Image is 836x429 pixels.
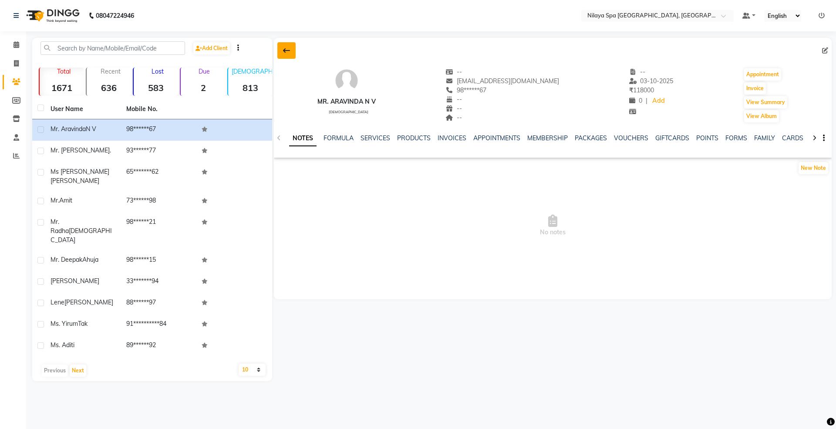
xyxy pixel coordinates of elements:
div: Mr. Aravinda N V [317,97,376,106]
a: PRODUCTS [397,134,431,142]
img: avatar [334,68,360,94]
span: 0 [629,97,642,105]
a: PACKAGES [575,134,607,142]
span: -- [446,114,462,122]
strong: 2 [181,82,225,93]
button: View Summary [744,96,787,108]
span: -- [629,68,646,76]
span: lene [51,298,64,306]
div: Back to Client [277,42,296,59]
a: VOUCHERS [614,134,648,142]
a: MEMBERSHIP [527,134,568,142]
strong: 813 [228,82,273,93]
span: [DEMOGRAPHIC_DATA] [329,110,368,114]
a: SERVICES [361,134,390,142]
span: -- [446,68,462,76]
a: NOTES [289,131,317,146]
span: [PERSON_NAME] [51,177,99,185]
span: ₹ [629,86,633,94]
span: Mr. [PERSON_NAME] [51,146,110,154]
strong: 636 [87,82,131,93]
span: Mr. Deepak [51,256,82,263]
span: Ahuja [82,256,98,263]
img: logo [22,3,82,28]
strong: 583 [134,82,178,93]
span: Ms. Aditi [51,341,74,349]
p: [DEMOGRAPHIC_DATA] [232,68,273,75]
a: CARDS [782,134,803,142]
span: | [646,96,647,105]
a: GIFTCARDS [655,134,689,142]
b: 08047224946 [96,3,134,28]
span: Tak [78,320,88,328]
span: Mr. Radha [51,218,69,235]
span: Mr. Aravinda [51,125,86,133]
a: FAMILY [754,134,775,142]
span: [EMAIL_ADDRESS][DOMAIN_NAME] [446,77,560,85]
span: [PERSON_NAME] [64,298,113,306]
p: Total [43,68,84,75]
input: Search by Name/Mobile/Email/Code [40,41,185,55]
span: ms [PERSON_NAME] [51,168,109,176]
th: User Name [45,99,121,119]
a: FORMULA [324,134,354,142]
button: New Note [799,162,828,174]
span: Amit [59,196,72,204]
a: FORMS [725,134,747,142]
button: Invoice [744,82,766,95]
button: Appointment [744,68,781,81]
span: Ms. Yirum [51,320,78,328]
strong: 1671 [40,82,84,93]
span: -- [446,95,462,103]
span: [PERSON_NAME] [51,277,99,285]
span: 03-10-2025 [629,77,674,85]
span: [DEMOGRAPHIC_DATA] [51,227,112,244]
span: . [110,146,111,154]
button: Next [70,365,86,377]
th: Mobile No. [121,99,197,119]
p: Lost [137,68,178,75]
a: POINTS [696,134,718,142]
span: N V [86,125,96,133]
p: Recent [90,68,131,75]
a: Add Client [193,42,230,54]
span: No notes [274,182,832,269]
button: View Album [744,110,779,122]
span: 118000 [629,86,654,94]
a: APPOINTMENTS [473,134,520,142]
span: Mr. [51,196,59,204]
a: Add [651,95,666,107]
span: -- [446,105,462,112]
p: Due [182,68,225,75]
a: INVOICES [438,134,466,142]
